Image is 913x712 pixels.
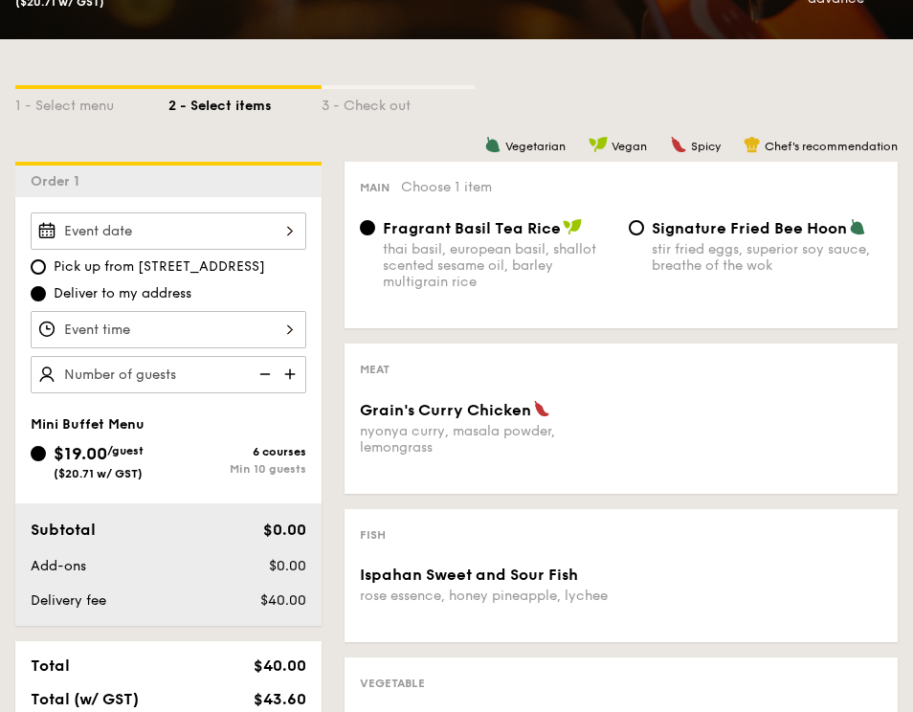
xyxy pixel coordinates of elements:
[254,690,306,708] span: $43.60
[254,656,306,675] span: $40.00
[589,136,608,153] img: icon-vegan.f8ff3823.svg
[563,218,582,235] img: icon-vegan.f8ff3823.svg
[278,356,306,392] img: icon-add.58712e84.svg
[31,259,46,275] input: Pick up from [STREET_ADDRESS]
[263,521,306,539] span: $0.00
[401,179,492,195] span: Choose 1 item
[360,363,390,376] span: Meat
[322,89,475,116] div: 3 - Check out
[31,416,145,433] span: Mini Buffet Menu
[691,140,721,153] span: Spicy
[269,558,306,574] span: $0.00
[168,445,306,458] div: 6 courses
[107,444,144,457] span: /guest
[260,592,306,609] span: $40.00
[54,257,265,277] span: Pick up from [STREET_ADDRESS]
[765,140,898,153] span: Chef's recommendation
[31,446,46,461] input: $19.00/guest($20.71 w/ GST)6 coursesMin 10 guests
[54,443,107,464] span: $19.00
[168,89,322,116] div: 2 - Select items
[360,220,375,235] input: Fragrant Basil Tea Ricethai basil, european basil, shallot scented sesame oil, barley multigrain ...
[31,558,86,574] span: Add-ons
[31,656,70,675] span: Total
[484,136,501,153] img: icon-vegetarian.fe4039eb.svg
[31,311,306,348] input: Event time
[360,423,613,456] div: nyonya curry, masala powder, lemongrass
[670,136,687,153] img: icon-spicy.37a8142b.svg
[629,220,644,235] input: Signature Fried Bee Hoonstir fried eggs, superior soy sauce, breathe of the wok
[54,467,143,480] span: ($20.71 w/ GST)
[54,284,191,303] span: Deliver to my address
[360,528,386,542] span: Fish
[652,219,847,237] span: Signature Fried Bee Hoon
[383,219,561,237] span: Fragrant Basil Tea Rice
[31,521,96,539] span: Subtotal
[31,356,306,393] input: Number of guests
[31,286,46,301] input: Deliver to my address
[31,690,139,708] span: Total (w/ GST)
[168,462,306,476] div: Min 10 guests
[360,588,613,604] div: rose essence, honey pineapple, lychee
[652,241,882,274] div: stir fried eggs, superior soy sauce, breathe of the wok
[31,173,87,189] span: Order 1
[31,212,306,250] input: Event date
[360,677,425,690] span: Vegetable
[249,356,278,392] img: icon-reduce.1d2dbef1.svg
[15,89,168,116] div: 1 - Select menu
[383,241,613,290] div: thai basil, european basil, shallot scented sesame oil, barley multigrain rice
[744,136,761,153] img: icon-chef-hat.a58ddaea.svg
[360,566,578,584] span: Ispahan Sweet and Sour Fish
[360,401,531,419] span: Grain's Curry Chicken
[533,400,550,417] img: icon-spicy.37a8142b.svg
[360,181,390,194] span: Main
[505,140,566,153] span: Vegetarian
[31,592,106,609] span: Delivery fee
[612,140,647,153] span: Vegan
[849,218,866,235] img: icon-vegetarian.fe4039eb.svg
